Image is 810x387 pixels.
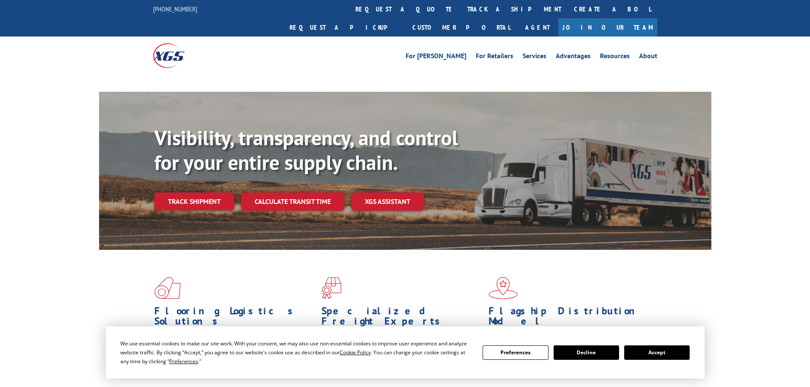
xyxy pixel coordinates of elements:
[154,192,234,210] a: Track shipment
[106,326,705,379] div: Cookie Consent Prompt
[624,345,690,360] button: Accept
[639,53,657,62] a: About
[406,53,466,62] a: For [PERSON_NAME]
[154,124,458,175] b: Visibility, transparency, and control for your entire supply chain.
[169,358,198,365] span: Preferences
[283,18,406,37] a: Request a pickup
[351,192,424,211] a: XGS ASSISTANT
[556,53,591,62] a: Advantages
[321,306,482,331] h1: Specialized Freight Experts
[489,277,518,299] img: xgs-icon-flagship-distribution-model-red
[558,18,657,37] a: Join Our Team
[241,192,344,211] a: Calculate transit time
[154,306,315,331] h1: Flooring Logistics Solutions
[523,53,546,62] a: Services
[600,53,630,62] a: Resources
[517,18,558,37] a: Agent
[154,277,181,299] img: xgs-icon-total-supply-chain-intelligence-red
[483,345,548,360] button: Preferences
[489,306,649,331] h1: Flagship Distribution Model
[476,53,513,62] a: For Retailers
[120,339,472,366] div: We use essential cookies to make our site work. With your consent, we may also use non-essential ...
[321,277,341,299] img: xgs-icon-focused-on-flooring-red
[153,5,197,13] a: [PHONE_NUMBER]
[340,349,371,356] span: Cookie Policy
[406,18,517,37] a: Customer Portal
[554,345,619,360] button: Decline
